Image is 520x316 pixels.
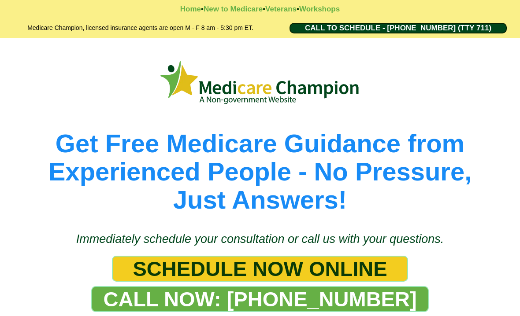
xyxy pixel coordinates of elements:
[201,5,204,13] strong: •
[133,257,387,281] span: SCHEDULE NOW ONLINE
[91,286,428,312] a: CALL NOW: 1-888-344-8881
[204,5,263,13] a: New to Medicare
[263,5,265,13] strong: •
[112,256,408,282] a: SCHEDULE NOW ONLINE
[180,5,201,13] a: Home
[173,185,347,214] span: Just Answers!
[290,23,507,33] a: CALL TO SCHEDULE - 1-888-344-8881 (TTY 711)
[76,232,444,246] span: Immediately schedule your consultation or call us with your questions.
[265,5,297,13] a: Veterans
[299,5,340,13] a: Workshops
[103,287,416,311] span: CALL NOW: [PHONE_NUMBER]
[305,24,491,33] span: CALL TO SCHEDULE - [PHONE_NUMBER] (TTY 711)
[297,5,299,13] strong: •
[4,23,276,33] h2: Medicare Champion, licensed insurance agents are open M - F 8 am - 5:30 pm ET.
[48,129,472,186] span: Get Free Medicare Guidance from Experienced People - No Pressure,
